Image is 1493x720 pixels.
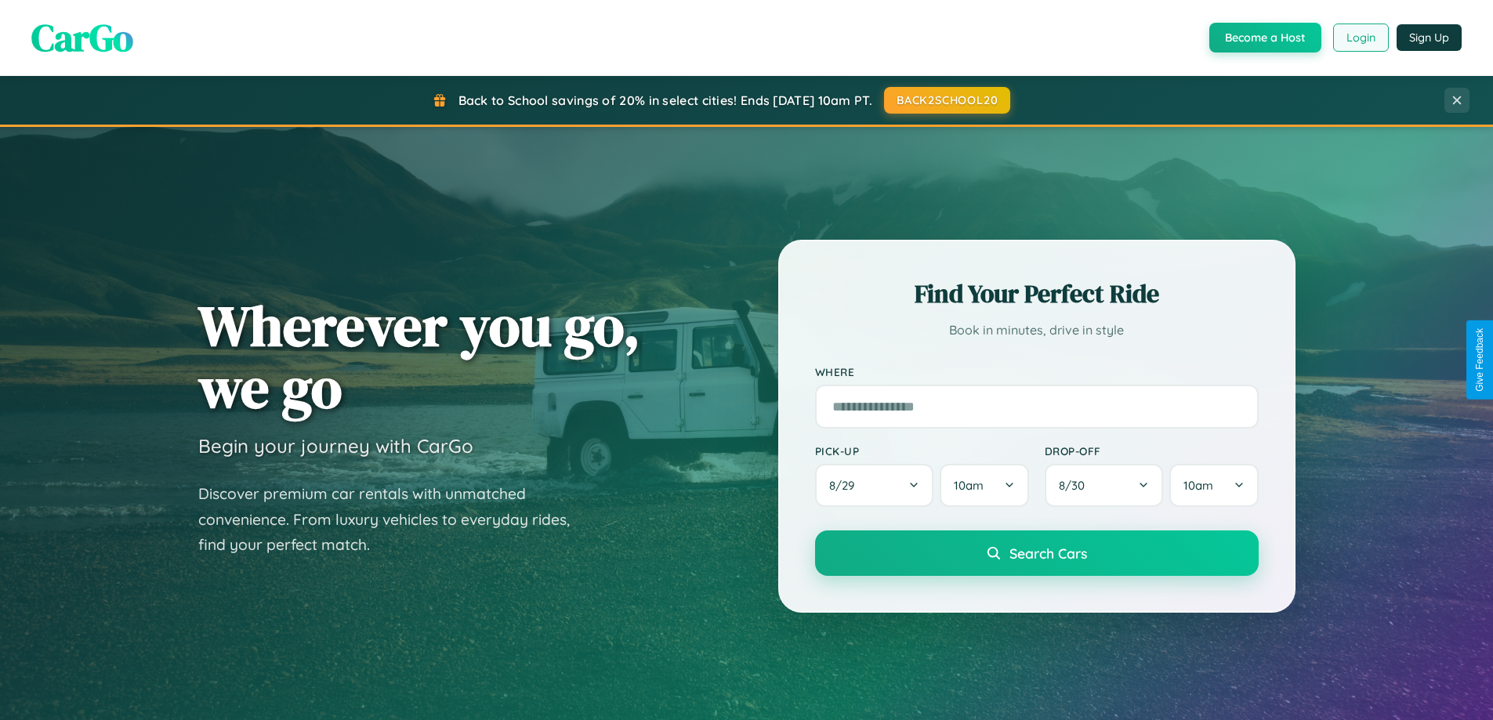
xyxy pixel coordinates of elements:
button: 10am [1169,464,1258,507]
span: Search Cars [1009,545,1087,562]
label: Drop-off [1045,444,1259,458]
span: Back to School savings of 20% in select cities! Ends [DATE] 10am PT. [458,92,872,108]
label: Where [815,365,1259,378]
button: 8/29 [815,464,934,507]
h3: Begin your journey with CarGo [198,434,473,458]
button: 8/30 [1045,464,1164,507]
span: 10am [954,478,984,493]
button: BACK2SCHOOL20 [884,87,1010,114]
div: Give Feedback [1474,328,1485,392]
h1: Wherever you go, we go [198,295,640,418]
button: Login [1333,24,1389,52]
span: CarGo [31,12,133,63]
h2: Find Your Perfect Ride [815,277,1259,311]
button: Become a Host [1209,23,1321,52]
p: Book in minutes, drive in style [815,319,1259,342]
label: Pick-up [815,444,1029,458]
button: Sign Up [1397,24,1462,51]
span: 8 / 30 [1059,478,1093,493]
span: 10am [1183,478,1213,493]
span: 8 / 29 [829,478,862,493]
button: Search Cars [815,530,1259,576]
p: Discover premium car rentals with unmatched convenience. From luxury vehicles to everyday rides, ... [198,481,590,558]
button: 10am [940,464,1028,507]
